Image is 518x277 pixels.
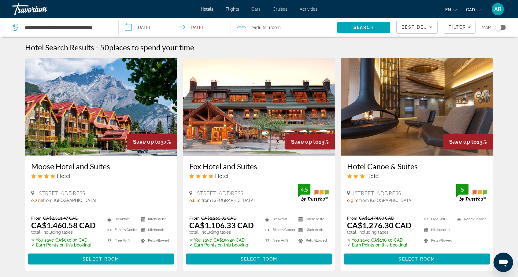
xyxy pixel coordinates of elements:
[344,254,490,264] button: Select Room
[189,162,329,171] a: Fox Hotel and Suites
[298,186,310,193] div: 4.5
[466,5,481,14] button: Change currency
[215,172,228,179] span: Hotel
[195,190,245,196] span: [STREET_ADDRESS]
[285,134,335,149] div: 13%
[31,230,96,235] p: total, including taxes
[262,237,295,244] li: Free WiFi
[226,7,239,12] a: Flights
[466,7,475,12] span: CAD
[270,25,281,30] span: Room
[31,221,96,230] ins: CA$1,460.58 CAD
[186,255,332,262] a: Select Room
[366,172,379,179] span: Hotel
[189,221,254,230] ins: CA$1,106.33 CAD
[31,215,42,221] span: From
[109,43,194,52] span: places to spend your time
[43,198,96,203] span: from [GEOGRAPHIC_DATA]
[96,43,98,52] span: -
[445,7,451,12] span: en
[127,134,177,149] div: 37%
[347,243,412,247] p: ✓ Earn Points on this booking!
[31,238,54,243] span: ✮ You save
[186,254,332,264] button: Select Room
[189,238,212,243] span: ✮ You save
[24,23,109,32] input: Search hotel destination
[262,226,295,234] li: Fitness Center
[254,25,266,30] span: Adults
[266,23,281,32] span: , 1
[341,58,493,156] img: Hotel Canoe & Suites
[25,58,177,156] img: Moose Hotel and Suites
[449,138,477,145] span: Save up to
[251,7,261,12] span: Cars
[104,226,138,234] li: Fitness Center
[12,1,73,17] a: Travorium
[490,3,506,16] button: User Menu
[31,172,171,179] div: 4 star Hotel
[252,23,266,32] span: 2
[138,226,171,234] li: Kitchenette
[262,215,295,223] li: Breakfast
[189,243,254,247] p: ✓ Earn Points on this booking!
[273,7,287,12] a: Cruises
[456,184,487,202] img: TrustYou guest rating badge
[444,21,475,34] button: Filters
[449,25,466,30] span: Filter
[491,25,506,30] button: Toggle map
[202,198,255,203] span: from [GEOGRAPHIC_DATA]
[295,226,329,234] li: Kitchenette
[189,172,329,179] div: 4 star Hotel
[347,215,357,221] span: From
[359,198,413,203] span: from [GEOGRAPHIC_DATA]
[347,172,487,179] div: 3 star Hotel
[347,230,412,235] p: total, including taxes
[347,162,487,171] a: Hotel Canoe & Suites
[31,198,43,203] span: 0.2 mi
[359,215,394,221] del: CA$1,474.80 CAD
[347,238,412,243] p: CA$198.50 CAD
[133,138,161,145] span: Save up to
[83,257,119,261] span: Select Room
[494,6,501,12] span: AR
[399,257,435,261] span: Select Room
[494,253,513,272] iframe: Button to launch messaging window
[31,162,171,171] a: Moose Hotel and Suites
[347,238,370,243] span: ✮ You save
[104,237,138,244] li: Free WiFi
[189,230,254,235] p: total, including taxes
[454,215,487,223] li: Room Service
[421,215,454,223] li: Free WiFi
[456,186,468,193] div: 5
[138,215,171,223] li: Kitchenette
[28,255,174,262] a: Select Room
[119,18,231,37] button: Select check in and out date
[104,215,138,223] li: Breakfast
[443,134,493,149] div: 13%
[353,25,374,30] span: Search
[295,237,329,244] li: Pets Allowed
[43,215,79,221] del: CA$2,311.47 CAD
[201,215,237,221] del: CA$1,265.82 CAD
[421,237,454,244] li: Pets Allowed
[401,23,432,31] mat-select: Sort by
[231,18,337,37] button: Travelers: 2 adults, 0 children
[291,138,319,145] span: Save up to
[344,255,490,262] a: Select Room
[295,215,329,223] li: Kitchenette
[347,221,412,230] ins: CA$1,276.30 CAD
[189,215,200,221] span: From
[300,7,317,12] a: Activities
[31,238,96,243] p: CA$850.89 CAD
[353,190,402,196] span: [STREET_ADDRESS]
[37,190,87,196] span: [STREET_ADDRESS]
[201,7,213,12] span: Hotels
[183,58,335,156] img: Fox Hotel and Suites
